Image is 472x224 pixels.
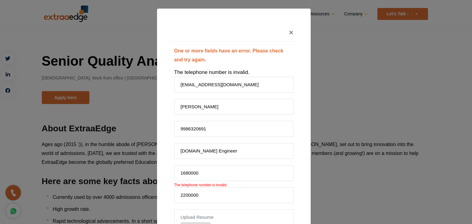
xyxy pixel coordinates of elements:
[174,68,293,77] li: The telephone number is invalid.
[174,143,293,159] input: Position
[174,165,293,181] input: Current CTC
[174,46,293,68] p: One or more fields have an error. Please check and try again.
[181,214,287,220] label: Upload Resume
[174,99,293,115] input: Name
[174,187,293,203] input: Expected CTC
[289,28,293,37] span: ×
[174,121,293,137] input: Mobile
[284,24,298,41] button: Close
[174,183,227,187] span: The telephone number is invalid.
[174,77,293,93] input: Email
